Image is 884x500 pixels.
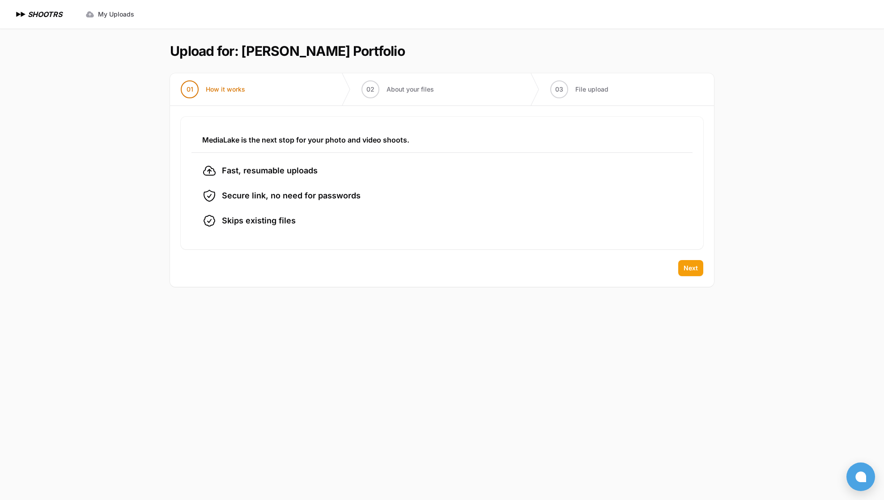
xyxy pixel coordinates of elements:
span: About your files [387,85,434,94]
span: Skips existing files [222,214,296,227]
h1: SHOOTRS [28,9,62,20]
span: How it works [206,85,245,94]
button: Next [678,260,703,276]
a: My Uploads [80,6,140,22]
button: 01 How it works [170,73,256,105]
h1: Upload for: [PERSON_NAME] Portfolio [170,43,405,59]
span: Next [684,264,698,273]
span: 01 [187,85,193,94]
span: 02 [366,85,374,94]
span: Fast, resumable uploads [222,164,318,177]
button: 03 File upload [540,73,619,105]
span: 03 [555,85,563,94]
span: Secure link, no need for passwords [222,189,361,202]
h3: MediaLake is the next stop for your photo and video shoots. [202,134,682,145]
span: My Uploads [98,10,134,19]
span: File upload [575,85,608,94]
button: Open chat window [846,462,875,491]
a: SHOOTRS SHOOTRS [14,9,62,20]
img: SHOOTRS [14,9,28,20]
button: 02 About your files [351,73,445,105]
